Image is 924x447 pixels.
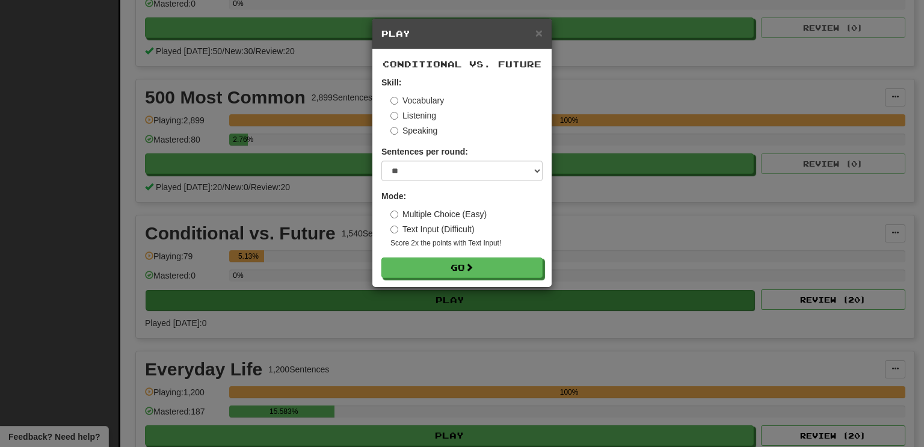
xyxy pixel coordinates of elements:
[381,191,406,201] strong: Mode:
[390,94,444,106] label: Vocabulary
[383,59,541,69] span: Conditional vs. Future
[381,146,468,158] label: Sentences per round:
[390,238,543,248] small: Score 2x the points with Text Input !
[390,125,437,137] label: Speaking
[381,257,543,278] button: Go
[390,112,398,120] input: Listening
[390,223,475,235] label: Text Input (Difficult)
[535,26,543,40] span: ×
[390,109,436,122] label: Listening
[535,26,543,39] button: Close
[390,97,398,105] input: Vocabulary
[390,211,398,218] input: Multiple Choice (Easy)
[390,127,398,135] input: Speaking
[381,28,543,40] h5: Play
[390,208,487,220] label: Multiple Choice (Easy)
[381,78,401,87] strong: Skill:
[390,226,398,233] input: Text Input (Difficult)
